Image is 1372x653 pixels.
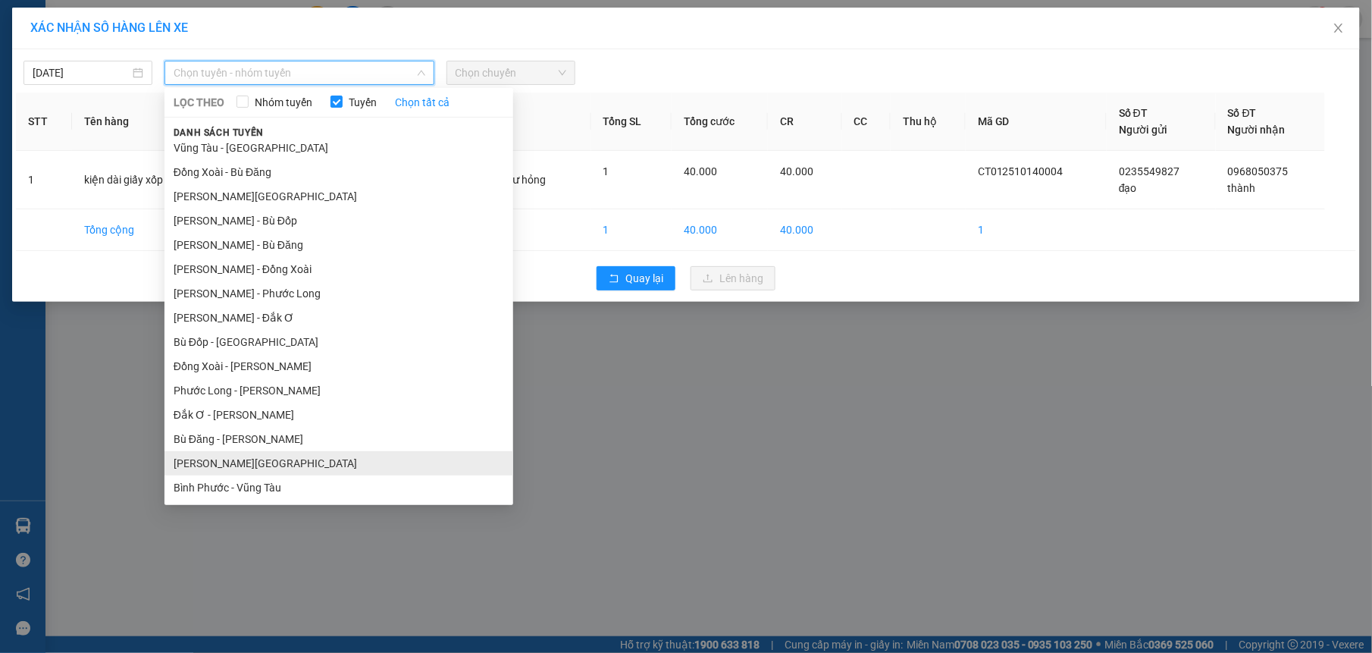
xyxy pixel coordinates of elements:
a: Chọn tất cả [395,94,450,111]
span: 0235549827 [1119,165,1179,177]
span: đạo [1119,182,1137,194]
span: Người nhận [1228,124,1286,136]
li: [PERSON_NAME] - Đồng Xoài [164,257,513,281]
span: down [417,68,426,77]
span: rollback [609,273,619,285]
span: 40.000 [684,165,717,177]
td: 1 [966,209,1107,251]
th: Tên hàng [72,93,241,151]
li: [PERSON_NAME] - Phước Long [164,281,513,306]
span: XÁC NHẬN SỐ HÀNG LÊN XE [30,20,188,35]
span: 0968050375 [1228,165,1289,177]
span: Số ĐT [1119,107,1148,119]
td: Tổng cộng [72,209,241,251]
th: Tổng SL [591,93,672,151]
span: Nhận: [177,14,214,30]
span: Người gửi [1119,124,1167,136]
li: Bù Đăng - [PERSON_NAME] [164,427,513,451]
td: 40.000 [768,209,842,251]
span: Chọn chuyến [456,61,566,84]
th: Ghi chú [443,93,591,151]
span: close [1333,22,1345,34]
li: Đắk Ơ - [PERSON_NAME] [164,403,513,427]
div: [GEOGRAPHIC_DATA] [13,31,167,49]
th: CR [768,93,842,151]
td: kiện dài giấy xốp trắng [72,151,241,209]
li: [PERSON_NAME] - Bù Đăng [164,233,513,257]
li: [PERSON_NAME][GEOGRAPHIC_DATA] [164,184,513,209]
span: thành [1228,182,1256,194]
span: Tuyến [343,94,383,111]
li: [PERSON_NAME] - Đắk Ơ [164,306,513,330]
th: STT [16,93,72,151]
th: CC [842,93,891,151]
span: Số ĐT [1228,107,1257,119]
span: LỌC THEO [174,94,224,111]
li: Phước Long - [PERSON_NAME] [164,378,513,403]
th: Tổng cước [672,93,768,151]
li: Vũng Tàu - [GEOGRAPHIC_DATA] [164,136,513,160]
li: Đồng Xoài - Bù Đăng [164,160,513,184]
li: Bù Đốp - [GEOGRAPHIC_DATA] [164,330,513,354]
button: Close [1317,8,1360,50]
span: Gửi: [13,14,36,30]
button: uploadLên hàng [691,266,775,290]
div: VP Quận 5 [177,13,280,49]
div: VP Chơn Thành [13,13,167,31]
span: 1 [603,165,609,177]
li: Đồng Xoài - [PERSON_NAME] [164,354,513,378]
span: Nhóm tuyến [249,94,318,111]
span: Danh sách tuyến [164,126,273,140]
li: [PERSON_NAME] - Bù Đốp [164,209,513,233]
th: Mã GD [966,93,1107,151]
span: CT012510140004 [978,165,1063,177]
span: Quay lại [625,270,663,287]
button: rollbackQuay lại [597,266,675,290]
td: 1 [16,151,72,209]
th: Thu hộ [891,93,966,151]
span: 40.000 [780,165,813,177]
input: 14/10/2025 [33,64,130,81]
div: ĐỨC [177,49,280,67]
div: 30.000 [11,98,169,116]
li: [PERSON_NAME][GEOGRAPHIC_DATA] [164,451,513,476]
span: CR : [11,99,35,115]
span: Chọn tuyến - nhóm tuyến [174,61,425,84]
td: 1 [591,209,672,251]
li: Bình Phước - Vũng Tàu [164,476,513,500]
td: 40.000 [672,209,768,251]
